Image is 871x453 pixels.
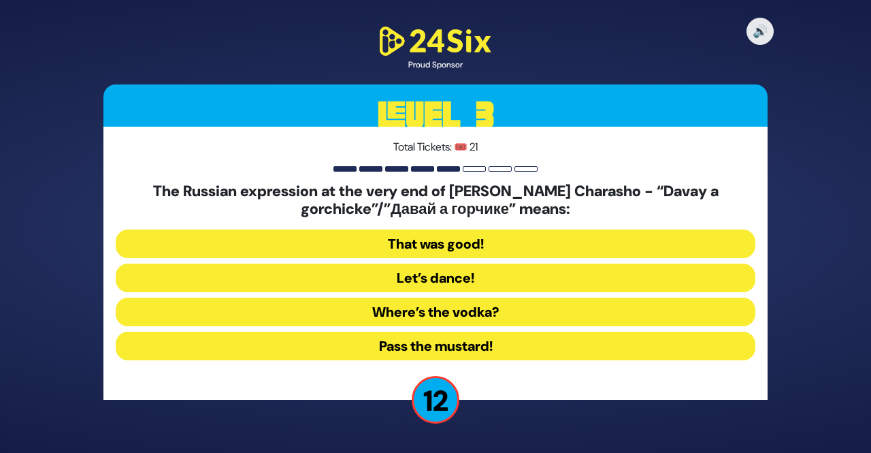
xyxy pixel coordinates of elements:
p: 12 [412,376,459,424]
p: Total Tickets: 🎟️ 21 [116,139,755,155]
img: 24Six [374,24,497,59]
button: Where’s the vodka? [116,298,755,326]
div: Proud Sponsor [374,59,497,71]
button: 🔊 [746,18,774,45]
button: Pass the mustard! [116,332,755,360]
button: Let’s dance! [116,264,755,292]
button: That was good! [116,230,755,258]
h3: Level 3 [103,84,768,146]
h5: The Russian expression at the very end of [PERSON_NAME] Charasho - “Davay a gorchicke”/”Давай а г... [116,183,755,219]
